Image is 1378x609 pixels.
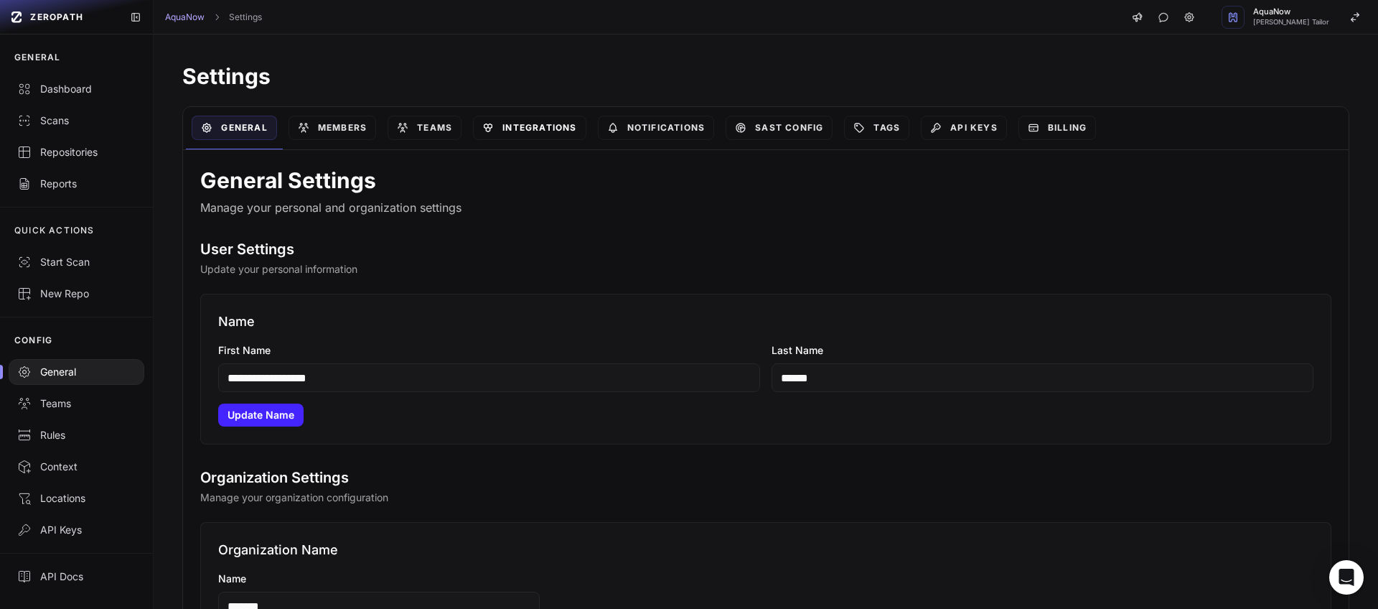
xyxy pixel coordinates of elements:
h3: Name [218,312,1313,332]
button: Update Name [218,404,304,427]
h1: General Settings [200,167,1331,193]
div: Open Intercom Messenger [1329,560,1364,595]
span: [PERSON_NAME] Tailor [1253,19,1329,26]
a: AquaNow [165,11,205,23]
label: Last Name [772,343,1313,358]
div: Locations [17,491,136,506]
div: General [17,365,136,379]
h2: User Settings [200,239,1331,259]
p: CONFIG [14,335,52,346]
h1: Settings [182,63,1349,89]
p: Manage your organization configuration [200,491,1331,505]
a: Members [289,116,376,140]
div: Rules [17,428,136,442]
div: API Docs [17,570,136,584]
h3: Organization Name [218,540,1313,560]
label: First Name [218,343,760,358]
a: Tags [844,116,909,140]
a: API Keys [921,116,1007,140]
a: ZEROPATH [6,6,118,29]
p: QUICK ACTIONS [14,225,95,236]
span: AquaNow [1253,8,1329,16]
span: ZEROPATH [30,11,83,23]
a: SAST Config [726,116,833,140]
div: Start Scan [17,255,136,269]
p: GENERAL [14,52,60,63]
nav: breadcrumb [165,11,262,23]
a: General [192,116,276,140]
a: Notifications [598,116,715,140]
div: Reports [17,177,136,191]
p: Manage your personal and organization settings [200,199,1331,216]
a: Teams [388,116,461,140]
div: Scans [17,113,136,128]
a: Billing [1018,116,1096,140]
div: Repositories [17,145,136,159]
svg: chevron right, [212,12,222,22]
div: New Repo [17,287,136,301]
div: Context [17,460,136,474]
a: Integrations [473,116,586,140]
h2: Organization Settings [200,468,1331,488]
p: Update your personal information [200,262,1331,276]
a: Settings [229,11,262,23]
div: Dashboard [17,82,136,96]
div: API Keys [17,523,136,537]
div: Teams [17,396,136,411]
label: Name [218,572,1313,586]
